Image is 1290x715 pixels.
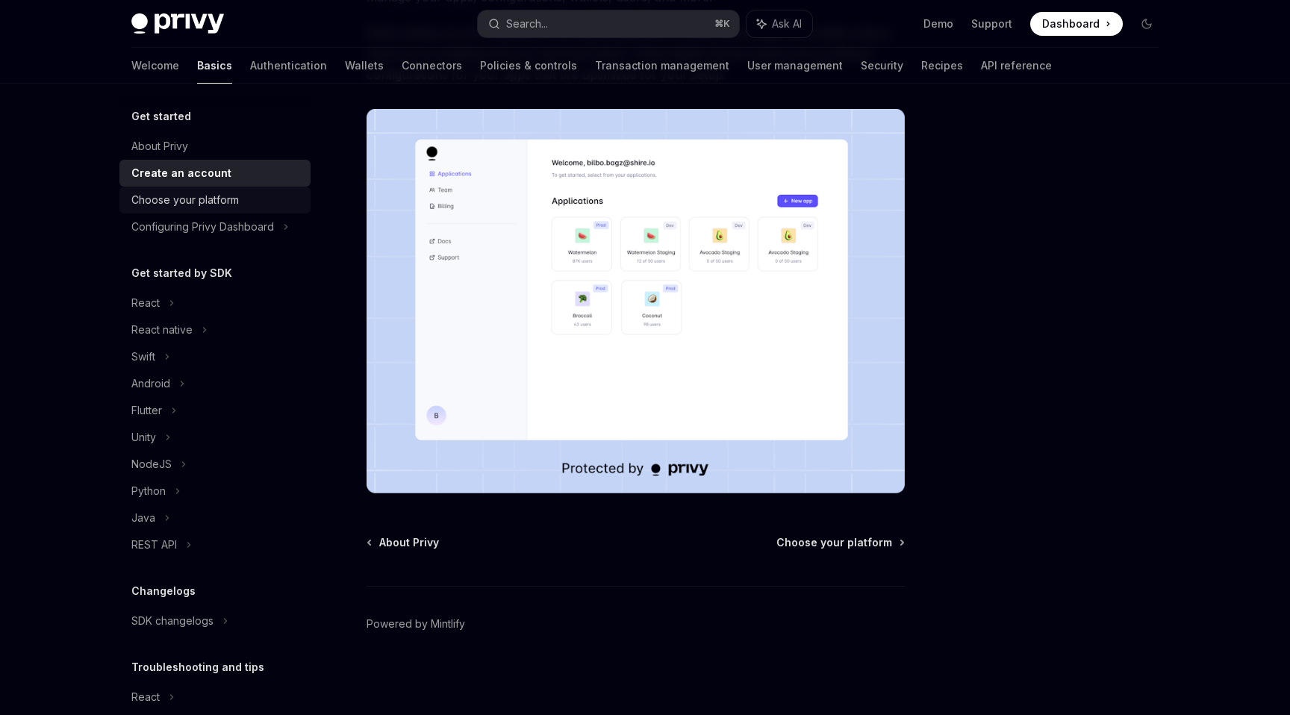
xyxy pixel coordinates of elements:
div: Create an account [131,164,231,182]
div: React [131,688,160,706]
a: Policies & controls [480,48,577,84]
div: REST API [131,536,177,554]
div: About Privy [131,137,188,155]
a: Wallets [345,48,384,84]
a: Basics [197,48,232,84]
a: About Privy [368,535,439,550]
a: Powered by Mintlify [367,616,465,631]
span: ⌘ K [714,18,730,30]
button: Toggle dark mode [1135,12,1159,36]
img: dark logo [131,13,224,34]
div: Search... [506,15,548,33]
a: About Privy [119,133,311,160]
button: Search...⌘K [478,10,739,37]
span: Choose your platform [776,535,892,550]
button: Ask AI [747,10,812,37]
div: Java [131,509,155,527]
a: Recipes [921,48,963,84]
span: Ask AI [772,16,802,31]
div: Unity [131,428,156,446]
a: Security [861,48,903,84]
a: Choose your platform [776,535,903,550]
div: React native [131,321,193,339]
div: NodeJS [131,455,172,473]
div: Python [131,482,166,500]
a: Connectors [402,48,462,84]
div: React [131,294,160,312]
h5: Get started by SDK [131,264,232,282]
a: Dashboard [1030,12,1123,36]
span: About Privy [379,535,439,550]
div: Flutter [131,402,162,419]
div: Configuring Privy Dashboard [131,218,274,236]
h5: Changelogs [131,582,196,600]
span: Dashboard [1042,16,1100,31]
a: Demo [923,16,953,31]
a: Support [971,16,1012,31]
a: User management [747,48,843,84]
a: Create an account [119,160,311,187]
a: API reference [981,48,1052,84]
div: Android [131,375,170,393]
div: SDK changelogs [131,612,214,630]
img: images/Dash.png [367,109,905,493]
div: Swift [131,348,155,366]
div: Choose your platform [131,191,239,209]
h5: Troubleshooting and tips [131,658,264,676]
a: Authentication [250,48,327,84]
h5: Get started [131,107,191,125]
a: Transaction management [595,48,729,84]
a: Choose your platform [119,187,311,213]
a: Welcome [131,48,179,84]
